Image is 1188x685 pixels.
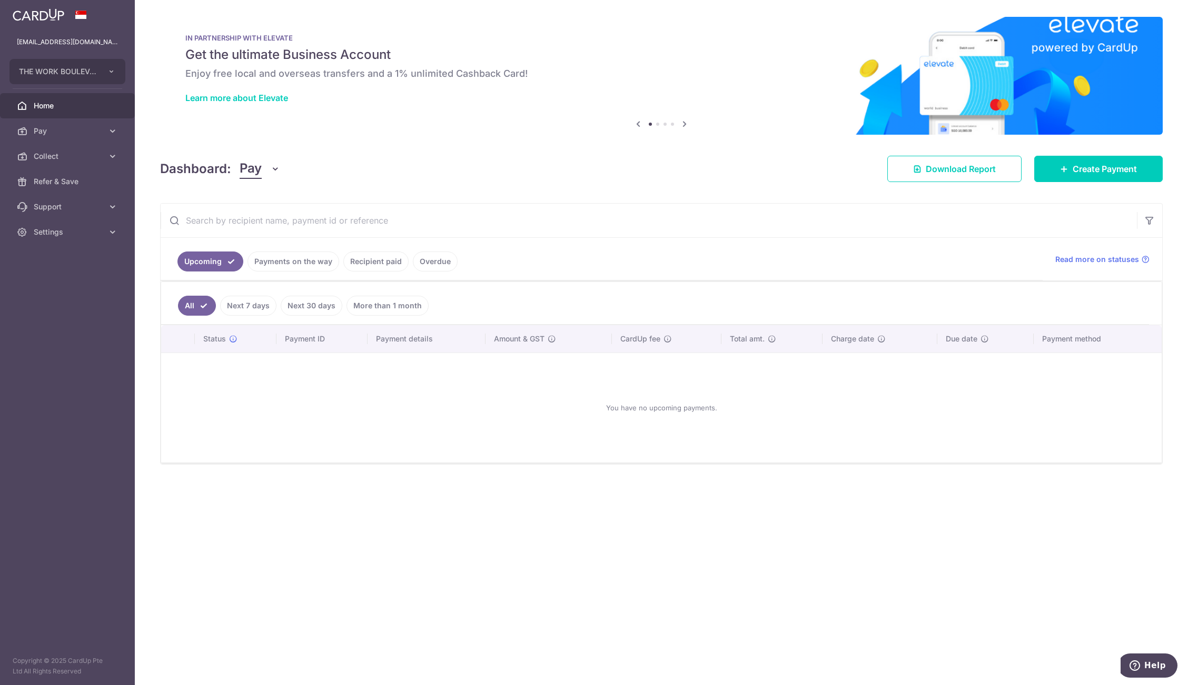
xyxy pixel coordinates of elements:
a: Create Payment [1034,156,1163,182]
span: Download Report [926,163,996,175]
span: Pay [240,159,262,179]
span: Pay [34,126,103,136]
a: Payments on the way [247,251,339,271]
span: Create Payment [1073,163,1137,175]
th: Payment ID [276,325,368,352]
span: CardUp fee [620,334,660,344]
a: Read more on statuses [1055,254,1150,265]
a: Overdue [413,251,458,271]
a: Recipient paid [343,251,409,271]
th: Payment details [368,325,486,352]
span: Home [34,100,103,111]
h5: Get the ultimate Business Account [185,46,1137,63]
span: Support [34,202,103,212]
input: Search by recipient name, payment id or reference [161,204,1137,237]
a: Next 7 days [220,296,276,316]
p: [EMAIL_ADDRESS][DOMAIN_NAME] [17,37,118,47]
h4: Dashboard: [160,159,231,178]
span: THE WORK BOULEVARD CQ PTE. LTD. [19,66,97,77]
div: You have no upcoming payments. [174,361,1149,454]
h6: Enjoy free local and overseas transfers and a 1% unlimited Cashback Card! [185,67,1137,80]
span: Charge date [831,334,874,344]
a: Learn more about Elevate [185,93,288,103]
span: Status [203,334,226,344]
p: IN PARTNERSHIP WITH ELEVATE [185,34,1137,42]
a: More than 1 month [346,296,429,316]
span: Collect [34,151,103,162]
img: CardUp [13,8,64,21]
span: Total amt. [730,334,765,344]
span: Due date [946,334,977,344]
a: All [178,296,216,316]
a: Download Report [887,156,1022,182]
button: THE WORK BOULEVARD CQ PTE. LTD. [9,59,125,84]
a: Next 30 days [281,296,342,316]
span: Read more on statuses [1055,254,1139,265]
span: Amount & GST [494,334,544,344]
th: Payment method [1034,325,1162,352]
a: Upcoming [177,251,243,271]
img: Renovation banner [160,17,1163,135]
span: Settings [34,227,103,237]
iframe: Opens a widget where you can find more information [1121,653,1177,680]
button: Pay [240,159,280,179]
span: Refer & Save [34,176,103,187]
